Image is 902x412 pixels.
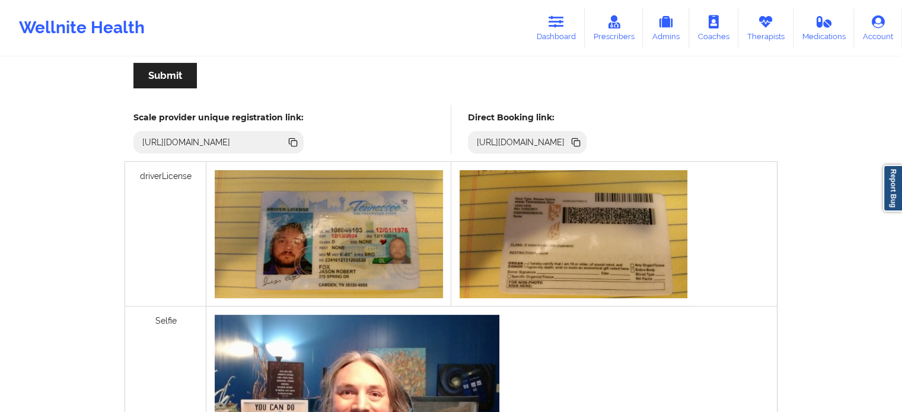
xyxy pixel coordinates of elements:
div: [URL][DOMAIN_NAME] [472,136,570,148]
a: Admins [643,8,689,47]
a: Dashboard [528,8,585,47]
div: driverLicense [125,162,206,306]
img: 75023564-3c5c-49f1-b0c4-d7cbf644e86dDrivers_liscence_front.jpg [215,170,442,298]
a: Medications [793,8,855,47]
a: Prescribers [585,8,643,47]
button: Submit [133,63,197,88]
a: Account [854,8,902,47]
a: Coaches [689,8,738,47]
h5: Scale provider unique registration link: [133,112,304,123]
div: [URL][DOMAIN_NAME] [138,136,235,148]
a: Report Bug [883,165,902,212]
img: f1c3f77e-b838-454d-be41-fa8448c2231cDriver_liscnece_back.jpg [460,170,687,298]
a: Therapists [738,8,793,47]
h5: Direct Booking link: [468,112,587,123]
